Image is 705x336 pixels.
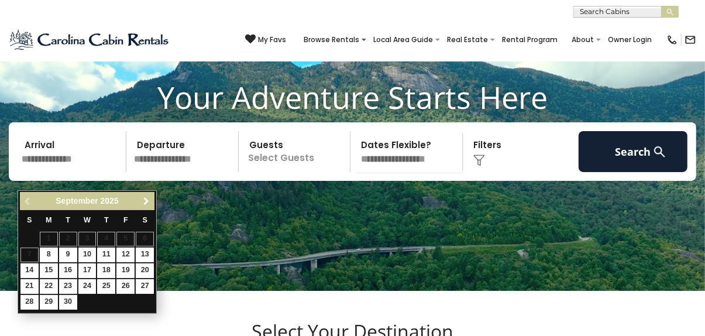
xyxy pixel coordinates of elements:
[40,295,58,310] a: 29
[136,263,154,278] a: 20
[473,155,485,166] img: filter--v1.png
[27,216,32,224] span: Sunday
[9,28,171,52] img: Blue-2.png
[566,32,600,48] a: About
[116,279,135,294] a: 26
[123,216,128,224] span: Friday
[116,248,135,262] a: 12
[685,34,696,46] img: mail-regular-black.png
[9,79,696,115] h1: Your Adventure Starts Here
[56,196,98,205] span: September
[59,279,77,294] a: 23
[602,32,658,48] a: Owner Login
[59,248,77,262] a: 9
[142,197,151,206] span: Next
[40,279,58,294] a: 22
[496,32,563,48] a: Rental Program
[101,196,119,205] span: 2025
[20,295,39,310] a: 28
[78,263,97,278] a: 17
[20,279,39,294] a: 21
[242,131,350,172] p: Select Guests
[20,263,39,278] a: 14
[97,279,115,294] a: 25
[97,263,115,278] a: 18
[441,32,494,48] a: Real Estate
[40,248,58,262] a: 8
[652,145,667,159] img: search-regular-white.png
[97,248,115,262] a: 11
[46,216,52,224] span: Monday
[579,131,687,172] button: Search
[104,216,109,224] span: Thursday
[66,216,70,224] span: Tuesday
[258,35,286,45] span: My Favs
[116,263,135,278] a: 19
[136,248,154,262] a: 13
[59,263,77,278] a: 16
[78,279,97,294] a: 24
[245,34,286,46] a: My Favs
[59,295,77,310] a: 30
[78,248,97,262] a: 10
[367,32,439,48] a: Local Area Guide
[40,263,58,278] a: 15
[139,194,153,208] a: Next
[298,32,365,48] a: Browse Rentals
[136,279,154,294] a: 27
[143,216,147,224] span: Saturday
[666,34,678,46] img: phone-regular-black.png
[84,216,91,224] span: Wednesday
